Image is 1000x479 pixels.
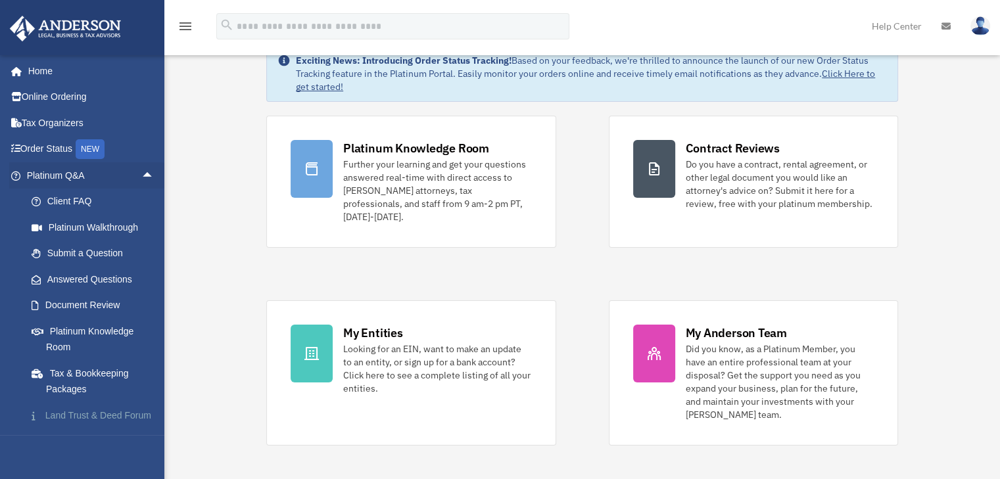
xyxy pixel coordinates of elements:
[609,116,898,248] a: Contract Reviews Do you have a contract, rental agreement, or other legal document you would like...
[220,18,234,32] i: search
[343,140,489,156] div: Platinum Knowledge Room
[18,428,174,455] a: Portal Feedback
[18,240,174,267] a: Submit a Question
[343,158,531,223] div: Further your learning and get your questions answered real-time with direct access to [PERSON_NAM...
[9,84,174,110] a: Online Ordering
[9,110,174,136] a: Tax Organizers
[18,318,174,360] a: Platinum Knowledge Room
[18,189,174,215] a: Client FAQ
[266,116,556,248] a: Platinum Knowledge Room Further your learning and get your questions answered real-time with dire...
[18,402,174,428] a: Land Trust & Deed Forum
[18,292,174,319] a: Document Review
[6,16,125,41] img: Anderson Advisors Platinum Portal
[686,140,780,156] div: Contract Reviews
[178,23,193,34] a: menu
[343,325,402,341] div: My Entities
[296,54,887,93] div: Based on your feedback, we're thrilled to announce the launch of our new Order Status Tracking fe...
[18,360,174,402] a: Tax & Bookkeeping Packages
[686,158,874,210] div: Do you have a contract, rental agreement, or other legal document you would like an attorney's ad...
[970,16,990,35] img: User Pic
[686,325,787,341] div: My Anderson Team
[9,136,174,163] a: Order StatusNEW
[18,266,174,292] a: Answered Questions
[9,162,174,189] a: Platinum Q&Aarrow_drop_up
[141,162,168,189] span: arrow_drop_up
[296,68,875,93] a: Click Here to get started!
[343,342,531,395] div: Looking for an EIN, want to make an update to an entity, or sign up for a bank account? Click her...
[266,300,556,445] a: My Entities Looking for an EIN, want to make an update to an entity, or sign up for a bank accoun...
[686,342,874,421] div: Did you know, as a Platinum Member, you have an entire professional team at your disposal? Get th...
[9,58,168,84] a: Home
[609,300,898,445] a: My Anderson Team Did you know, as a Platinum Member, you have an entire professional team at your...
[76,139,105,159] div: NEW
[18,214,174,240] a: Platinum Walkthrough
[296,55,512,66] strong: Exciting News: Introducing Order Status Tracking!
[178,18,193,34] i: menu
